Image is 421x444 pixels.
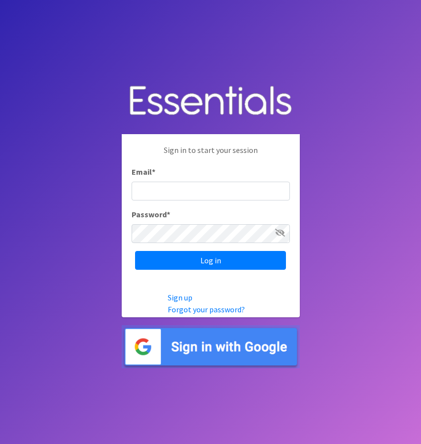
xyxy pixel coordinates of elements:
input: Log in [135,251,286,270]
label: Password [132,208,170,220]
a: Sign up [168,293,192,302]
img: Sign in with Google [122,325,300,368]
label: Email [132,166,155,178]
abbr: required [152,167,155,177]
p: Sign in to start your session [132,144,290,166]
abbr: required [167,209,170,219]
a: Forgot your password? [168,304,245,314]
img: Human Essentials [122,76,300,127]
